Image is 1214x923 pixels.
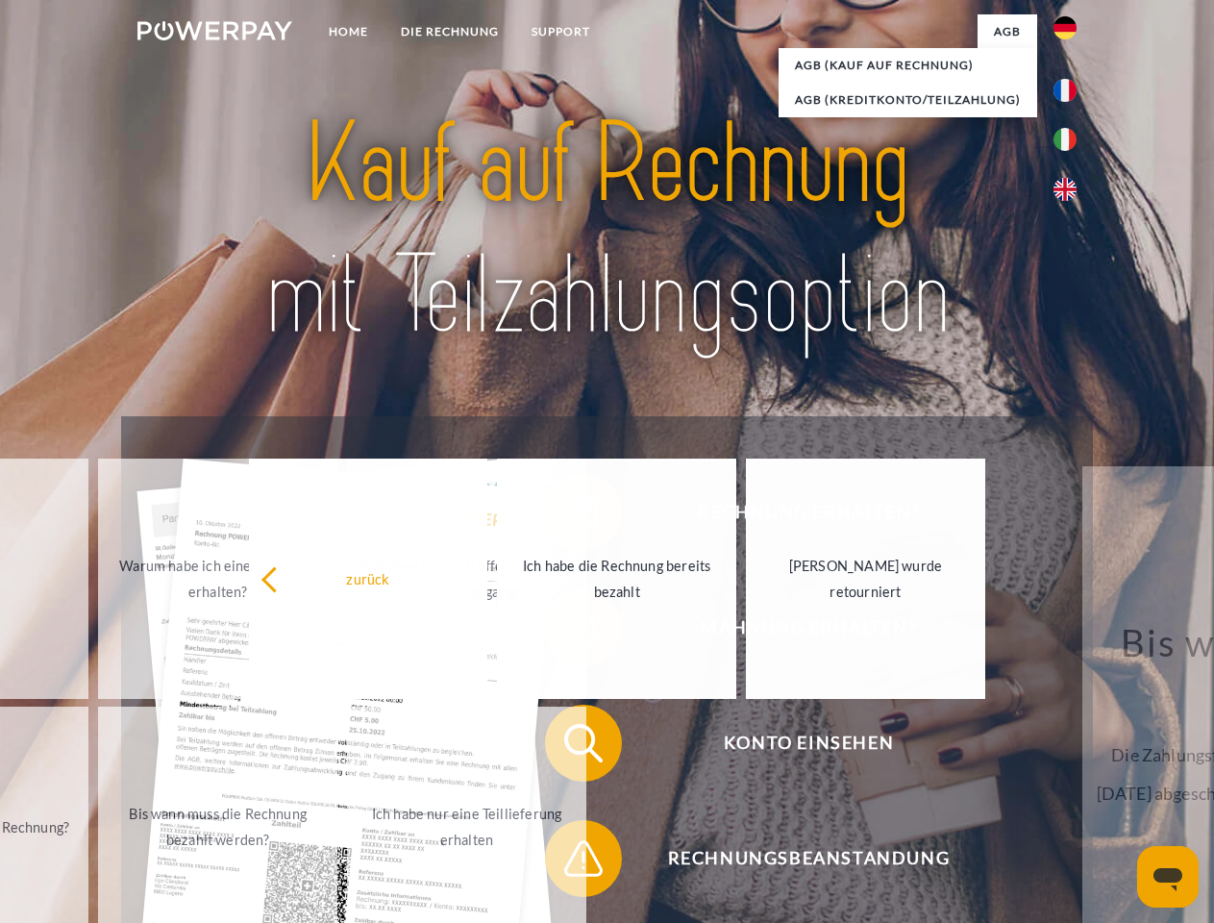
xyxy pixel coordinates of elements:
img: it [1053,128,1077,151]
img: title-powerpay_de.svg [184,92,1030,368]
a: agb [978,14,1037,49]
div: zurück [260,565,477,591]
a: SUPPORT [515,14,607,49]
img: de [1053,16,1077,39]
span: Rechnungsbeanstandung [573,820,1044,897]
a: Home [312,14,384,49]
button: Rechnungsbeanstandung [545,820,1045,897]
img: en [1053,178,1077,201]
div: Bis wann muss die Rechnung bezahlt werden? [110,801,326,853]
div: Warum habe ich eine Rechnung erhalten? [110,553,326,605]
div: Ich habe nur eine Teillieferung erhalten [359,801,575,853]
div: Ich habe die Rechnung bereits bezahlt [508,553,725,605]
img: logo-powerpay-white.svg [137,21,292,40]
a: AGB (Kauf auf Rechnung) [779,48,1037,83]
button: Konto einsehen [545,705,1045,782]
a: AGB (Kreditkonto/Teilzahlung) [779,83,1037,117]
div: [PERSON_NAME] wurde retourniert [757,553,974,605]
span: Konto einsehen [573,705,1044,782]
a: DIE RECHNUNG [384,14,515,49]
iframe: Schaltfläche zum Öffnen des Messaging-Fensters [1137,846,1199,908]
img: fr [1053,79,1077,102]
